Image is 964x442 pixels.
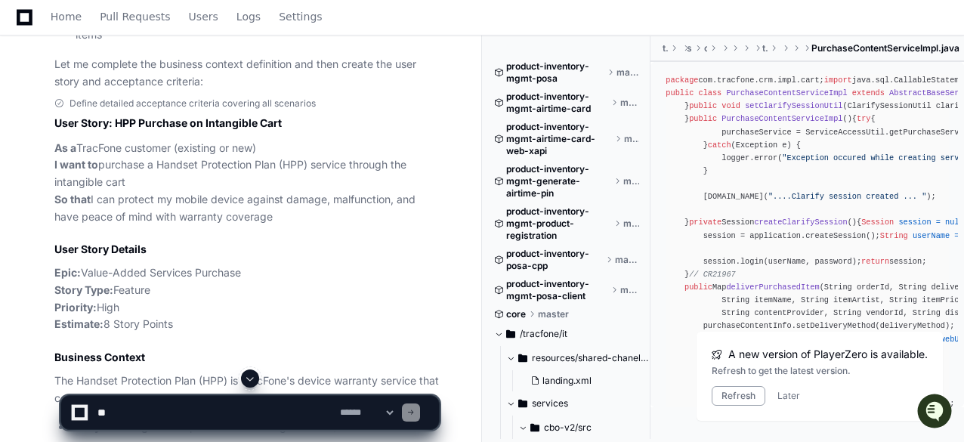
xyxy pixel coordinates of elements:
[698,88,721,97] span: class
[615,254,639,266] span: master
[15,113,42,140] img: 1756235613930-3d25f9e4-fa56-45dd-b3ad-e072dfbd1548
[100,12,170,21] span: Pull Requests
[777,390,800,402] button: Later
[257,117,275,135] button: Start new chat
[54,266,81,279] strong: Epic:
[54,301,97,314] strong: Priority:
[54,193,91,206] strong: So that
[15,60,275,85] div: Welcome
[861,257,889,266] span: return
[689,101,717,110] span: public
[945,218,964,227] span: null
[721,101,740,110] span: void
[236,12,261,21] span: Logs
[624,133,639,145] span: master
[689,270,736,279] span: // CR21967
[848,218,857,227] span: ()
[728,347,928,362] span: A new version of PlayerZero is available.
[54,56,439,91] p: Let me complete the business context definition and then create the user story and acceptance cri...
[663,42,668,54] span: tracfone
[623,218,639,230] span: master
[754,218,847,227] span: createClarifySession
[704,42,707,54] span: cbo-v2
[721,114,842,123] span: PurchaseContentServiceImpl
[913,231,950,240] span: userName
[506,206,611,242] span: product-inventory-mgmt-product-registration
[54,158,98,171] strong: I want to
[189,12,218,21] span: Users
[54,141,76,154] strong: As a
[506,163,611,199] span: product-inventory-mgmt-generate-airtime-pin
[712,386,765,406] button: Refresh
[51,113,248,128] div: Start new chat
[620,284,640,296] span: master
[666,88,694,97] span: public
[936,218,941,227] span: =
[689,218,721,227] span: private
[15,15,45,45] img: PlayerZero
[726,88,847,97] span: PurchaseContentServiceImpl
[54,140,439,226] p: TracFone customer (existing or new) purchase a Handset Protection Plan (HPP) service through the ...
[54,283,113,296] strong: Story Type:
[842,114,851,123] span: ()
[852,88,885,97] span: extends
[54,242,439,257] h3: User Story Details
[623,175,639,187] span: master
[506,308,526,320] span: core
[54,317,104,330] strong: Estimate:
[687,42,692,54] span: services
[689,114,717,123] span: public
[861,218,894,227] span: Session
[745,101,842,110] span: setClarifySessionUtil
[54,116,439,131] h2: User Story: HPP Purchase on Intangible Cart
[150,159,183,170] span: Pylon
[726,283,819,292] span: deliverPurchasedItem
[712,365,928,377] div: Refresh to get the latest version.
[532,352,651,364] span: resources/shared-chanel-blocks/src/main/resources/web/chanel/blocks/telcel/valueadded
[520,328,567,340] span: /tracfone/it
[494,322,639,346] button: /tracfone/it
[506,248,603,272] span: product-inventory-posa-cpp
[51,128,219,140] div: We're offline, but we'll be back soon!
[916,392,956,433] iframe: Open customer support
[54,264,439,333] p: Value-Added Services Purchase Feature High 8 Story Points
[518,349,527,367] svg: Directory
[107,158,183,170] a: Powered byPylon
[506,278,608,302] span: product-inventory-mgmt-posa-client
[616,66,639,79] span: master
[857,114,870,123] span: try
[279,12,322,21] span: Settings
[620,97,639,109] span: master
[51,12,82,21] span: Home
[880,231,908,240] span: String
[54,350,439,365] h3: Business Context
[506,346,651,370] button: resources/shared-chanel-blocks/src/main/resources/web/chanel/blocks/telcel/valueadded
[824,76,852,85] span: import
[70,97,316,110] span: Define detailed acceptance criteria covering all scenarios
[684,283,712,292] span: public
[898,218,931,227] span: session
[506,91,608,115] span: product-inventory-mgmt-airtime-card
[506,60,604,85] span: product-inventory-mgmt-posa
[506,325,515,343] svg: Directory
[768,192,926,201] span: "....Clarify session created ... "
[666,76,698,85] span: package
[538,308,569,320] span: master
[811,42,959,54] span: PurchaseContentServiceImpl.java
[506,121,612,157] span: product-inventory-mgmt-airtime-card-web-xapi
[954,231,959,240] span: =
[708,141,731,150] span: catch
[762,42,768,54] span: tracfone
